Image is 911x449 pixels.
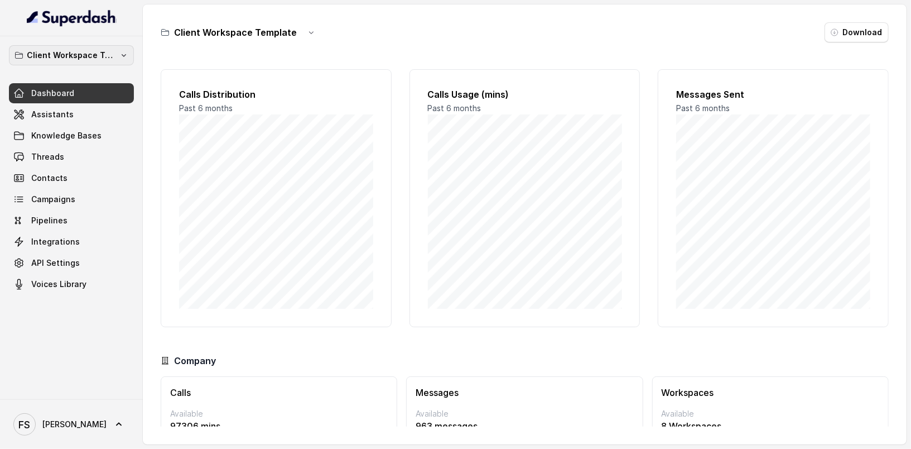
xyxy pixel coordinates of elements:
[170,419,388,433] p: 97306 mins
[676,88,870,101] h2: Messages Sent
[19,419,31,431] text: FS
[27,9,117,27] img: light.svg
[9,274,134,294] a: Voices Library
[9,189,134,209] a: Campaigns
[9,83,134,103] a: Dashboard
[170,386,388,399] h3: Calls
[179,88,373,101] h2: Calls Distribution
[31,194,75,205] span: Campaigns
[676,103,730,113] span: Past 6 months
[179,103,233,113] span: Past 6 months
[31,151,64,163] span: Threads
[416,386,633,399] h3: Messages
[174,354,216,367] h3: Company
[170,408,388,419] p: Available
[9,45,134,65] button: Client Workspace Template
[31,257,80,269] span: API Settings
[662,419,879,433] p: 8 Workspaces
[31,130,102,141] span: Knowledge Bases
[9,253,134,273] a: API Settings
[31,215,68,226] span: Pipelines
[662,408,879,419] p: Available
[174,26,297,39] h3: Client Workspace Template
[416,408,633,419] p: Available
[9,232,134,252] a: Integrations
[31,236,80,247] span: Integrations
[9,104,134,125] a: Assistants
[27,49,116,62] p: Client Workspace Template
[428,88,622,101] h2: Calls Usage (mins)
[9,168,134,188] a: Contacts
[31,109,74,120] span: Assistants
[428,103,481,113] span: Past 6 months
[31,279,86,290] span: Voices Library
[662,386,879,399] h3: Workspaces
[31,88,74,99] span: Dashboard
[9,126,134,146] a: Knowledge Bases
[9,211,134,231] a: Pipelines
[9,409,134,440] a: [PERSON_NAME]
[416,419,633,433] p: 963 messages
[825,22,889,42] button: Download
[31,173,68,184] span: Contacts
[42,419,107,430] span: [PERSON_NAME]
[9,147,134,167] a: Threads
